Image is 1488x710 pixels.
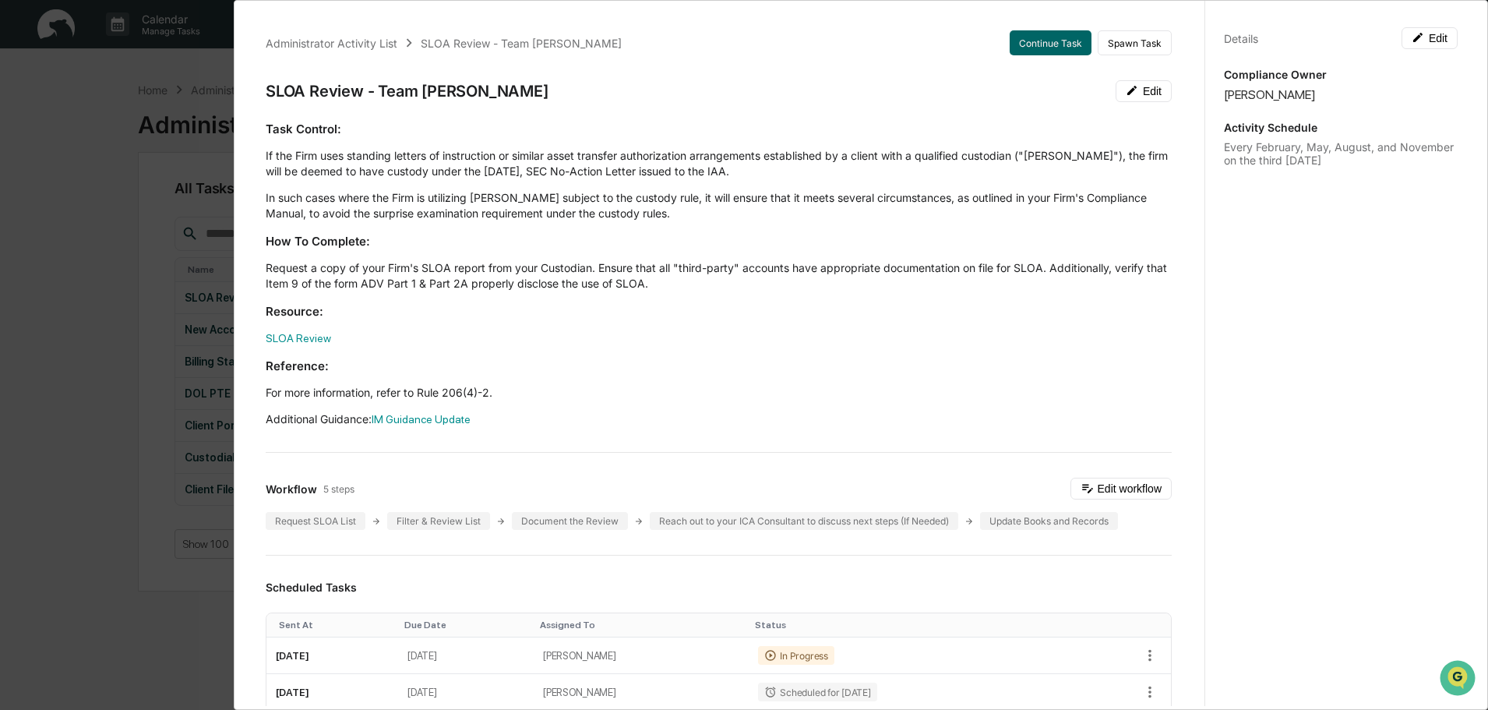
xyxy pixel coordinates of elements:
p: Additional Guidance: [266,412,1172,427]
div: Update Books and Records [980,512,1118,530]
div: Filter & Review List [387,512,490,530]
input: Clear [41,71,257,87]
button: Spawn Task [1098,30,1172,55]
span: Attestations [129,196,193,212]
a: IM Guidance Update [372,413,471,426]
div: Start new chat [53,119,256,135]
iframe: Open customer support [1438,659,1480,701]
div: SLOA Review - Team [PERSON_NAME] [266,82,548,101]
strong: How To Complete: [266,234,370,249]
div: Document the Review [512,512,628,530]
button: Continue Task [1010,30,1091,55]
strong: Reference: [266,359,329,373]
strong: Task Control: [266,122,341,136]
td: [DATE] [398,638,534,674]
p: How can we help? [16,33,284,58]
a: Powered byPylon [110,263,189,276]
div: [PERSON_NAME] [1224,87,1458,102]
p: Activity Schedule [1224,121,1458,134]
div: Scheduled for [DATE] [758,683,876,701]
a: 🔎Data Lookup [9,220,104,248]
div: Toggle SortBy [540,620,742,631]
span: Pylon [155,264,189,276]
div: Reach out to your ICA Consultant to discuss next steps (If Needed) [650,512,958,530]
button: Edit [1116,80,1172,102]
a: SLOA Review [266,332,331,344]
p: In such cases where the Firm is utilizing [PERSON_NAME] subject to the custody rule, it will ensu... [266,190,1172,221]
a: 🗄️Attestations [107,190,199,218]
a: 🖐️Preclearance [9,190,107,218]
p: For more information, refer to Rule 206(4)-2. [266,385,1172,401]
span: Preclearance [31,196,100,212]
img: 1746055101610-c473b297-6a78-478c-a979-82029cc54cd1 [16,119,44,147]
div: We're available if you need us! [53,135,197,147]
strong: Resource: [266,304,323,319]
td: [PERSON_NAME] [534,638,749,674]
div: Toggle SortBy [755,620,1065,631]
div: Request SLOA List [266,512,365,530]
p: Request a copy of your Firm's SLOA report from your Custodian. Ensure that all "third-party" acco... [266,260,1172,291]
span: 5 steps [323,483,354,495]
div: Administrator Activity List [266,37,397,50]
p: Compliance Owner [1224,68,1458,81]
div: In Progress [758,646,834,665]
div: Every February, May, August, and November on the third [DATE] [1224,140,1458,167]
button: Edit workflow [1070,478,1172,500]
div: Details [1224,32,1258,45]
span: Workflow [266,482,317,496]
div: Toggle SortBy [404,620,527,631]
td: [DATE] [266,638,398,674]
button: Edit [1402,27,1458,49]
p: If the Firm uses standing letters of instruction or similar asset transfer authorization arrangem... [266,148,1172,179]
div: 🗄️ [113,198,125,210]
div: 🔎 [16,228,28,240]
div: SLOA Review - Team [PERSON_NAME] [421,37,622,50]
h3: Scheduled Tasks [266,581,1172,594]
div: 🖐️ [16,198,28,210]
div: Toggle SortBy [279,620,392,631]
button: Start new chat [265,124,284,143]
span: Data Lookup [31,226,98,242]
